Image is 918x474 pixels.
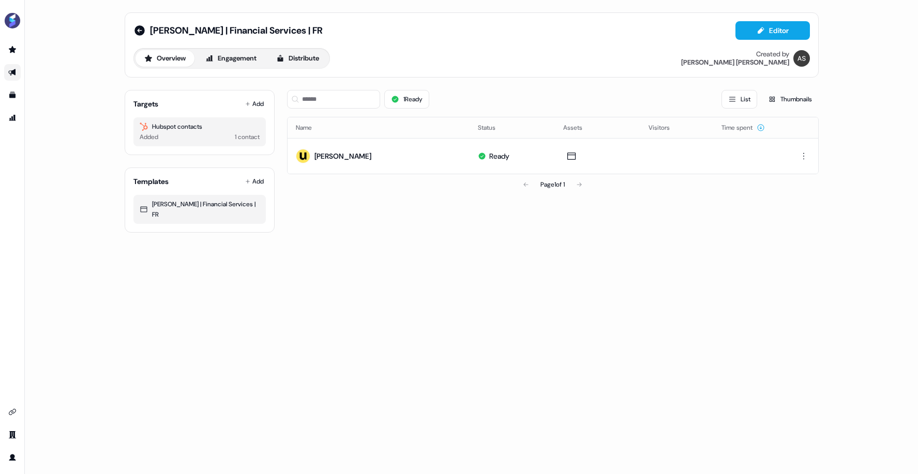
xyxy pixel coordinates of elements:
[267,50,328,67] button: Distribute
[4,64,21,81] a: Go to outbound experience
[735,21,810,40] button: Editor
[540,179,565,190] div: Page 1 of 1
[243,97,266,111] button: Add
[793,50,810,67] img: Antoni
[721,118,765,137] button: Time spent
[133,99,158,109] div: Targets
[384,90,429,109] button: 1Ready
[140,132,158,142] div: Added
[4,41,21,58] a: Go to prospects
[140,121,260,132] div: Hubspot contacts
[489,151,509,161] div: Ready
[478,118,508,137] button: Status
[235,132,260,142] div: 1 contact
[140,199,260,220] div: [PERSON_NAME] | Financial Services | FR
[296,118,324,137] button: Name
[4,87,21,103] a: Go to templates
[649,118,682,137] button: Visitors
[4,449,21,466] a: Go to profile
[721,90,757,109] button: List
[197,50,265,67] button: Engagement
[136,50,194,67] button: Overview
[133,176,169,187] div: Templates
[4,404,21,420] a: Go to integrations
[4,426,21,443] a: Go to team
[735,26,810,37] a: Editor
[243,174,266,189] button: Add
[314,151,371,161] div: [PERSON_NAME]
[756,50,789,58] div: Created by
[150,24,323,37] span: [PERSON_NAME] | Financial Services | FR
[555,117,640,138] th: Assets
[4,110,21,126] a: Go to attribution
[761,90,819,109] button: Thumbnails
[681,58,789,67] div: [PERSON_NAME] [PERSON_NAME]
